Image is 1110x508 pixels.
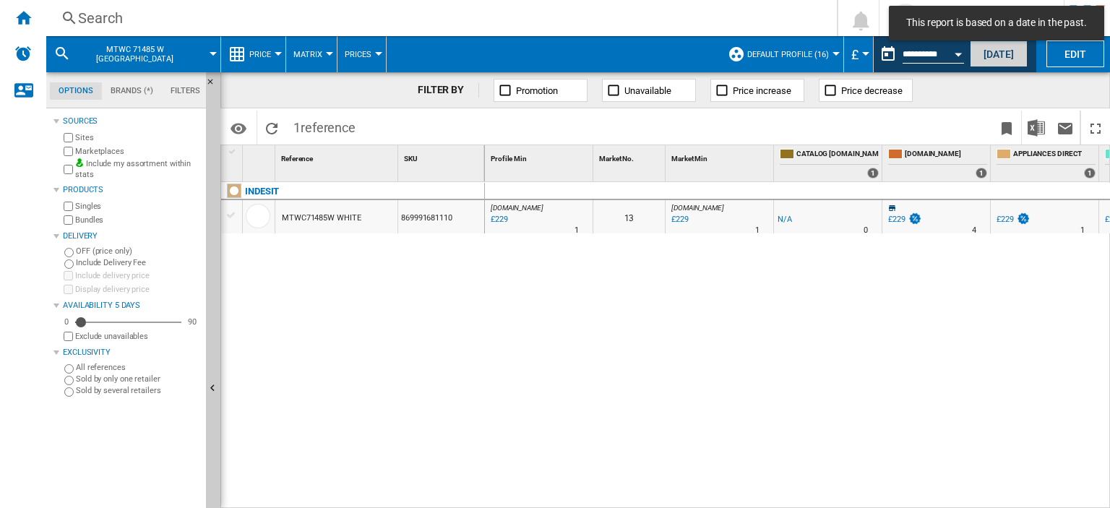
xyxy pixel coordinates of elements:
[249,50,271,59] span: Price
[905,149,987,161] span: [DOMAIN_NAME]
[844,36,874,72] md-menu: Currency
[249,36,278,72] button: Price
[61,317,72,327] div: 0
[224,115,253,141] button: Options
[75,158,200,181] label: Include my assortment within stats
[575,223,579,238] div: Delivery Time : 1 day
[851,47,859,62] span: £
[819,79,913,102] button: Price decrease
[888,215,905,224] div: £229
[64,376,74,385] input: Sold by only one retailer
[286,111,363,141] span: 1
[728,36,836,72] div: Default profile (16)
[796,149,879,161] span: CATALOG [DOMAIN_NAME]
[301,120,356,135] span: reference
[75,315,181,330] md-slider: Availability
[345,50,371,59] span: Prices
[293,50,322,59] span: Matrix
[76,362,200,373] label: All references
[841,85,903,96] span: Price decrease
[747,36,836,72] button: Default profile (16)
[64,285,73,294] input: Display delivery price
[75,132,200,143] label: Sites
[1081,111,1110,145] button: Maximize
[63,300,200,311] div: Availability 5 Days
[778,212,792,227] div: N/A
[75,158,84,167] img: mysite-bg-18x18.png
[593,200,665,233] div: 13
[75,146,200,157] label: Marketplaces
[994,145,1098,181] div: APPLIANCES DIRECT 1 offers sold by APPLIANCES DIRECT
[401,145,484,168] div: SKU Sort None
[64,202,73,211] input: Singles
[14,45,32,62] img: alerts-logo.svg
[404,155,418,163] span: SKU
[64,271,73,280] input: Include delivery price
[76,246,200,257] label: OFF (price only)
[671,204,724,212] span: [DOMAIN_NAME]
[1051,111,1080,145] button: Send this report by email
[970,40,1028,67] button: [DATE]
[624,85,671,96] span: Unavailable
[63,231,200,242] div: Delivery
[1046,40,1104,67] button: Edit
[63,184,200,196] div: Products
[976,168,987,178] div: 1 offers sold by AMAZON.CO.UK
[1022,111,1051,145] button: Download in Excel
[75,270,200,281] label: Include delivery price
[733,85,791,96] span: Price increase
[488,145,593,168] div: Profile Min Sort None
[851,36,866,72] button: £
[516,85,558,96] span: Promotion
[710,79,804,102] button: Price increase
[669,212,689,227] div: Last updated : Thursday, 7 August 2025 23:00
[491,204,543,212] span: [DOMAIN_NAME]
[874,36,967,72] div: This report is based on a date in the past.
[257,111,286,145] button: Reload
[885,145,990,181] div: [DOMAIN_NAME] 1 offers sold by AMAZON.CO.UK
[994,212,1031,227] div: £229
[908,212,922,225] img: promotionV3.png
[1016,212,1031,225] img: promotionV3.png
[64,259,74,269] input: Include Delivery Fee
[76,385,200,396] label: Sold by several retailers
[75,215,200,225] label: Bundles
[75,201,200,212] label: Singles
[398,200,484,233] div: 869991681110
[78,8,799,28] div: Search
[671,155,707,163] span: Market Min
[64,387,74,397] input: Sold by several retailers
[599,155,634,163] span: Market No.
[418,83,479,98] div: FILTER BY
[281,155,313,163] span: Reference
[282,202,361,235] div: MTWC71485W WHITE
[401,145,484,168] div: Sort None
[602,79,696,102] button: Unavailable
[246,145,275,168] div: Sort None
[64,248,74,257] input: OFF (price only)
[1028,119,1045,137] img: excel-24x24.png
[228,36,278,72] div: Price
[162,82,209,100] md-tab-item: Filters
[1084,168,1096,178] div: 1 offers sold by APPLIANCES DIRECT
[64,147,73,156] input: Marketplaces
[345,36,379,72] div: Prices
[76,374,200,384] label: Sold by only one retailer
[886,212,922,227] div: £229
[64,332,73,341] input: Display delivery price
[245,183,279,200] div: Click to filter on that brand
[992,111,1021,145] button: Bookmark this report
[64,160,73,178] input: Include my assortment within stats
[64,364,74,374] input: All references
[972,223,976,238] div: Delivery Time : 4 days
[75,331,200,342] label: Exclude unavailables
[997,215,1014,224] div: £229
[874,40,903,69] button: md-calendar
[63,116,200,127] div: Sources
[668,145,773,168] div: Sort None
[867,168,879,178] div: 1 offers sold by CATALOG BEKO.UK
[489,212,508,227] div: Last updated : Thursday, 7 August 2025 23:00
[1013,149,1096,161] span: APPLIANCES DIRECT
[206,72,223,98] button: Hide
